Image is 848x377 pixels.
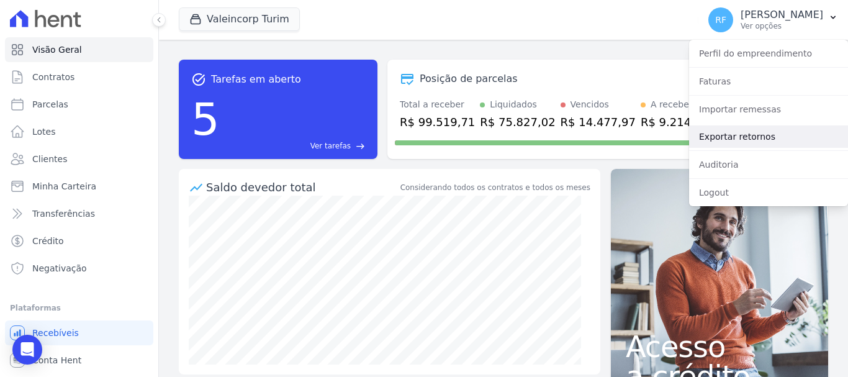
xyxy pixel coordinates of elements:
[32,262,87,275] span: Negativação
[420,71,518,86] div: Posição de parcelas
[561,114,636,130] div: R$ 14.477,97
[400,114,475,130] div: R$ 99.519,71
[191,87,220,152] div: 5
[689,42,848,65] a: Perfil do empreendimento
[400,182,590,193] div: Considerando todos os contratos e todos os meses
[571,98,609,111] div: Vencidos
[5,174,153,199] a: Minha Carteira
[32,98,68,111] span: Parcelas
[490,98,537,111] div: Liquidados
[689,153,848,176] a: Auditoria
[5,256,153,281] a: Negativação
[5,65,153,89] a: Contratos
[400,98,475,111] div: Total a receber
[32,354,81,366] span: Conta Hent
[5,37,153,62] a: Visão Geral
[626,332,813,361] span: Acesso
[206,179,398,196] div: Saldo devedor total
[5,92,153,117] a: Parcelas
[32,43,82,56] span: Visão Geral
[480,114,555,130] div: R$ 75.827,02
[32,327,79,339] span: Recebíveis
[5,147,153,171] a: Clientes
[5,348,153,373] a: Conta Hent
[5,119,153,144] a: Lotes
[698,2,848,37] button: RF [PERSON_NAME] Ver opções
[689,98,848,120] a: Importar remessas
[12,335,42,365] div: Open Intercom Messenger
[741,21,823,31] p: Ver opções
[310,140,351,152] span: Ver tarefas
[211,72,301,87] span: Tarefas em aberto
[32,71,74,83] span: Contratos
[32,235,64,247] span: Crédito
[10,301,148,316] div: Plataformas
[356,142,365,151] span: east
[32,153,67,165] span: Clientes
[32,180,96,193] span: Minha Carteira
[32,125,56,138] span: Lotes
[5,229,153,253] a: Crédito
[689,70,848,93] a: Faturas
[741,9,823,21] p: [PERSON_NAME]
[191,72,206,87] span: task_alt
[641,114,709,130] div: R$ 9.214,72
[5,201,153,226] a: Transferências
[32,207,95,220] span: Transferências
[689,181,848,204] a: Logout
[179,7,300,31] button: Valeincorp Turim
[689,125,848,148] a: Exportar retornos
[715,16,726,24] span: RF
[5,320,153,345] a: Recebíveis
[225,140,365,152] a: Ver tarefas east
[651,98,693,111] div: A receber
